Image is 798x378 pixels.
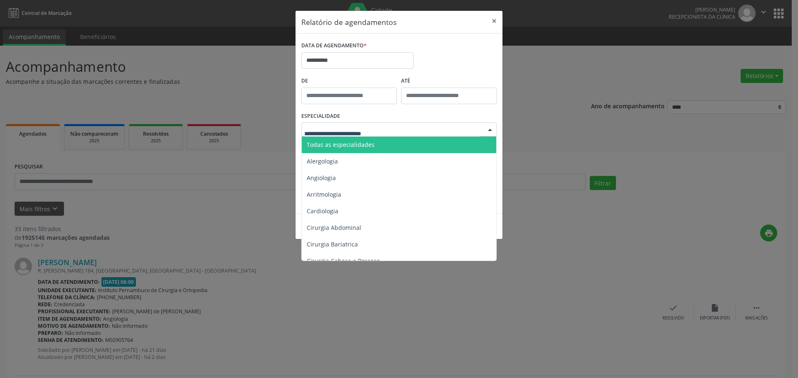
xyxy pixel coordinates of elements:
span: Cirurgia Cabeça e Pescoço [307,257,380,265]
label: ESPECIALIDADE [301,110,340,123]
span: Alergologia [307,157,338,165]
span: Cardiologia [307,207,338,215]
label: DATA DE AGENDAMENTO [301,39,367,52]
span: Arritmologia [307,190,341,198]
label: De [301,75,397,88]
span: Todas as especialidades [307,141,374,149]
span: Angiologia [307,174,336,182]
label: ATÉ [401,75,497,88]
span: Cirurgia Bariatrica [307,240,358,248]
h5: Relatório de agendamentos [301,17,397,27]
span: Cirurgia Abdominal [307,224,361,232]
button: Close [486,11,502,31]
